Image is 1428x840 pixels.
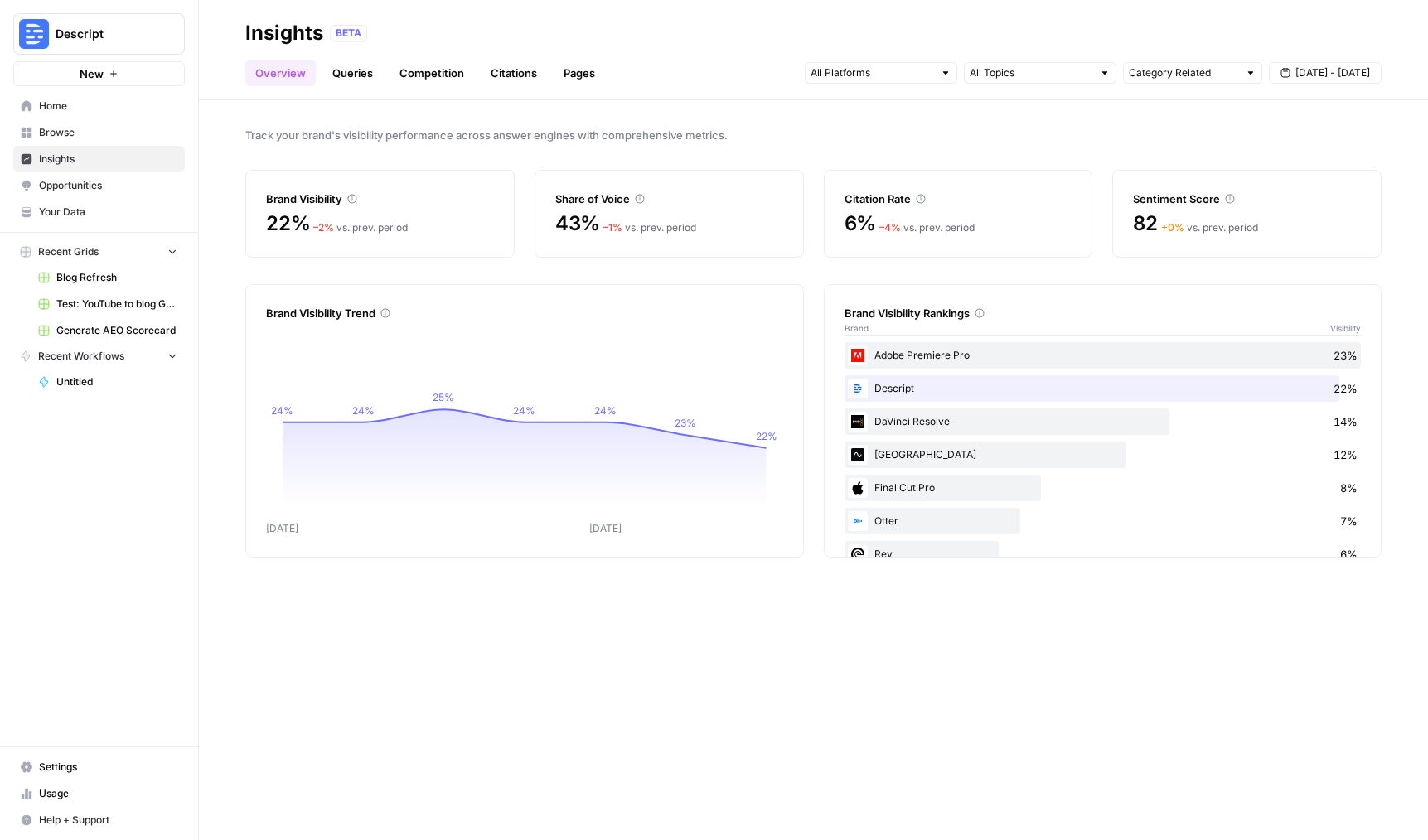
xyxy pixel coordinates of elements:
span: 43% [555,210,600,237]
img: rqh547xqdzn947qp65xikpz8x7i5 [848,478,868,498]
div: Brand Visibility Trend [266,305,783,321]
span: 7% [1340,513,1358,529]
a: Citations [481,60,547,86]
img: 6ikv4y7u1o1jul6w0rcfqmtvk70v [848,511,868,531]
img: z3n1vtu7sch3alhjl87dtsf15cmw [848,412,868,432]
div: Sentiment Score [1133,191,1361,207]
div: Citation Rate [845,191,1072,207]
span: + 0 % [1161,221,1184,234]
a: Opportunities [13,172,185,199]
div: vs. prev. period [1161,220,1258,235]
tspan: 25% [433,391,454,403]
span: 22% [266,210,310,237]
span: 22% [1334,380,1358,397]
a: Competition [390,60,474,86]
a: Insights [13,146,185,172]
a: Overview [245,60,316,86]
span: Brand [845,321,869,335]
tspan: 24% [352,404,375,417]
span: Recent Workflows [38,349,124,364]
a: Blog Refresh [31,264,185,291]
span: New [80,65,104,82]
div: DaVinci Resolve [845,408,1362,435]
a: Untitled [31,369,185,395]
span: Browse [39,125,177,140]
tspan: [DATE] [589,522,622,534]
div: Insights [245,20,323,46]
a: Home [13,93,185,119]
div: Adobe Premiere Pro [845,342,1362,369]
span: 6% [845,210,877,237]
div: Final Cut Pro [845,475,1362,501]
div: Rev [845,541,1362,567]
span: Track your brand's visibility performance across answer engines with comprehensive metrics. [245,127,1382,143]
div: vs. prev. period [603,220,696,235]
div: [GEOGRAPHIC_DATA] [845,442,1362,468]
span: Settings [39,760,177,775]
span: Opportunities [39,178,177,193]
span: Your Data [39,205,177,220]
div: vs. prev. period [879,220,975,235]
tspan: 23% [675,417,696,429]
span: Home [39,99,177,113]
div: vs. prev. period [313,220,408,235]
span: Usage [39,786,177,801]
a: Test: YouTube to blog Grid [31,291,185,317]
span: Test: YouTube to blog Grid [56,297,177,311]
div: BETA [330,25,367,41]
div: Descript [845,375,1362,402]
tspan: 24% [594,404,617,417]
span: 6% [1340,546,1358,562]
div: Share of Voice [555,191,783,207]
img: ms17fdjv351cw8bxuno86wzcdp2m [848,445,868,465]
span: 12% [1334,447,1358,463]
button: Workspace: Descript [13,13,185,55]
span: 14% [1334,413,1358,430]
button: New [13,61,185,86]
span: – 1 % [603,221,622,234]
img: xvlm1tp7ydqmv3akr6p4ptg0hnp0 [848,379,868,398]
span: Untitled [56,374,177,389]
tspan: 22% [756,430,777,442]
a: Settings [13,754,185,780]
input: All Platforms [811,65,933,81]
input: Category Related [1129,65,1238,81]
a: Generate AEO Scorecard [31,317,185,344]
button: [DATE] - [DATE] [1269,62,1382,84]
button: Help + Support [13,807,185,833]
tspan: [DATE] [266,522,298,534]
div: Otter [845,508,1362,534]
button: Recent Grids [13,239,185,264]
button: Recent Workflows [13,344,185,369]
a: Pages [554,60,605,86]
a: Your Data [13,199,185,225]
img: eqzcz4tzlr7ve7xmt41l933d2ra3 [848,345,868,365]
a: Queries [322,60,383,86]
tspan: 24% [271,404,293,417]
span: Descript [56,26,156,42]
span: Recent Grids [38,244,99,259]
input: All Topics [970,65,1092,81]
span: 82 [1133,210,1158,237]
span: Visibility [1330,321,1361,335]
span: 23% [1334,347,1358,364]
span: [DATE] - [DATE] [1295,65,1370,80]
img: Descript Logo [19,19,49,49]
a: Usage [13,780,185,807]
div: Brand Visibility Rankings [845,305,1362,321]
span: Generate AEO Scorecard [56,323,177,338]
span: – 2 % [313,221,334,234]
img: 1npgix5phlv73kdu5no8jwfw9ck7 [848,544,868,564]
span: Help + Support [39,813,177,828]
div: Brand Visibility [266,191,494,207]
span: Blog Refresh [56,270,177,285]
span: 8% [1340,480,1358,496]
span: Insights [39,152,177,167]
tspan: 24% [513,404,535,417]
a: Browse [13,119,185,146]
span: – 4 % [879,221,901,234]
